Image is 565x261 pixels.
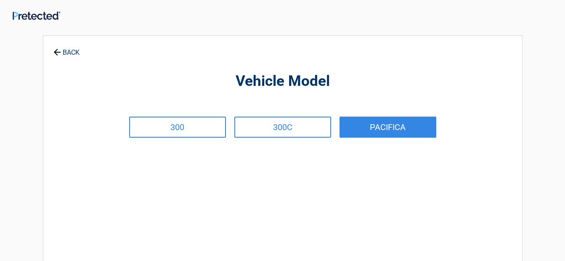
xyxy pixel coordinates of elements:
[13,11,60,20] img: Main Logo
[340,117,436,138] a: PACIFICA
[234,117,331,138] a: 300C
[52,41,81,56] a: BACK
[90,72,476,91] h2: Vehicle Model
[129,117,226,138] a: 300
